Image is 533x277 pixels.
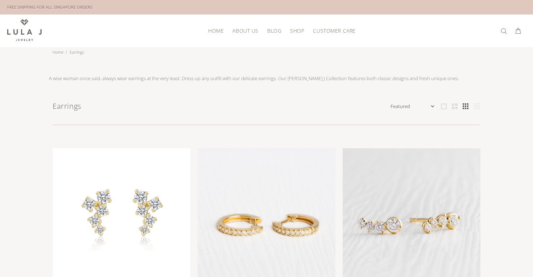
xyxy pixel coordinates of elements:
[290,28,304,33] span: SHOP
[53,213,190,220] a: linear-gradient(135deg,rgba(255, 238, 179, 1) 0%, rgba(212, 175, 55, 1) 100%)
[309,25,355,36] a: CUSTOMER CARE
[53,101,389,112] h1: Earrings
[66,47,86,57] li: Earrings
[53,49,63,55] a: Home
[267,28,281,33] span: BLOG
[204,25,228,36] a: HOME
[286,25,309,36] a: SHOP
[49,75,459,82] p: A wise woman once said, always wear earrings at the very least. Dress up any outfit with our deli...
[232,28,258,33] span: ABOUT US
[343,213,480,220] a: Ivy Climber earrings
[208,28,224,33] span: HOME
[198,213,335,220] a: Diamond huggies
[228,25,263,36] a: ABOUT US
[263,25,286,36] a: BLOG
[7,3,92,11] div: FREE SHIPPING FOR ALL SINGAPORE ORDERS
[313,28,355,33] span: CUSTOMER CARE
